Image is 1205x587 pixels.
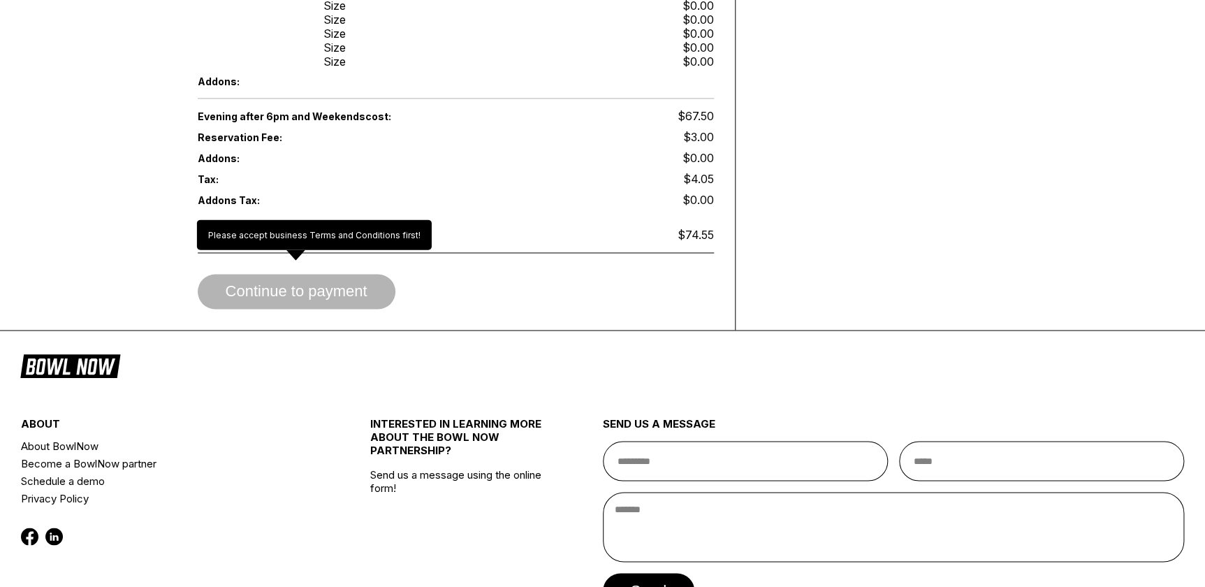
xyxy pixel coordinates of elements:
div: Size [323,27,346,41]
div: INTERESTED IN LEARNING MORE ABOUT THE BOWL NOW PARTNERSHIP? [370,416,545,468]
div: Size [323,55,346,68]
span: $0.00 [682,151,714,165]
span: $4.05 [683,172,714,186]
div: $0.00 [682,41,714,55]
a: Become a BowlNow partner [21,454,312,472]
span: $74.55 [678,228,714,242]
span: Tax: [198,173,301,185]
span: $67.50 [678,109,714,123]
a: About BowlNow [21,437,312,454]
a: Schedule a demo [21,472,312,489]
div: Size [323,13,346,27]
div: about [21,416,312,437]
div: send us a message [603,416,1185,441]
div: Please accept business Terms and Conditions first! [197,220,432,250]
span: Addons: [198,152,301,164]
div: Size [323,41,346,55]
span: Addons Tax: [198,194,301,206]
div: $0.00 [682,27,714,41]
span: $3.00 [683,130,714,144]
span: Reservation Fee: [198,131,456,143]
div: $0.00 [682,13,714,27]
div: $0.00 [682,55,714,68]
a: Privacy Policy [21,489,312,507]
span: Addons: [198,75,301,87]
span: $0.00 [682,193,714,207]
span: Evening after 6pm and Weekends cost: [198,110,456,122]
